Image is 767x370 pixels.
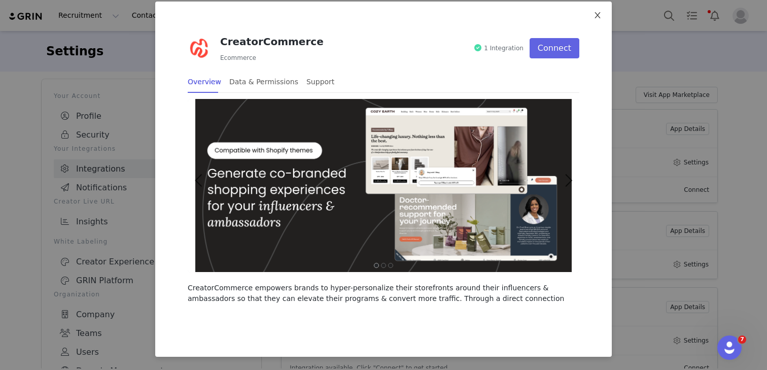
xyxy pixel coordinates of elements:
[374,263,379,268] button: 1
[381,263,386,268] button: 2
[717,335,742,360] iframe: Intercom live chat
[188,71,221,93] div: Overview
[484,44,524,53] div: 1 Integration
[594,11,602,19] i: icon: close
[195,99,572,273] img: creatorcommerce-listing-1.png
[220,34,324,49] h2: CreatorCommerce
[306,71,334,93] div: Support
[530,38,579,58] button: Connect
[388,263,393,268] button: 3
[220,53,324,62] h5: Ecommerce
[188,283,579,347] p: CreatorCommerce empowers brands to hyper-personalize their storefronts around their influencers &...
[229,71,298,93] div: Data & Permissions
[583,2,612,30] button: Close
[738,335,746,344] span: 7
[188,37,220,60] img: CreatorCommerce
